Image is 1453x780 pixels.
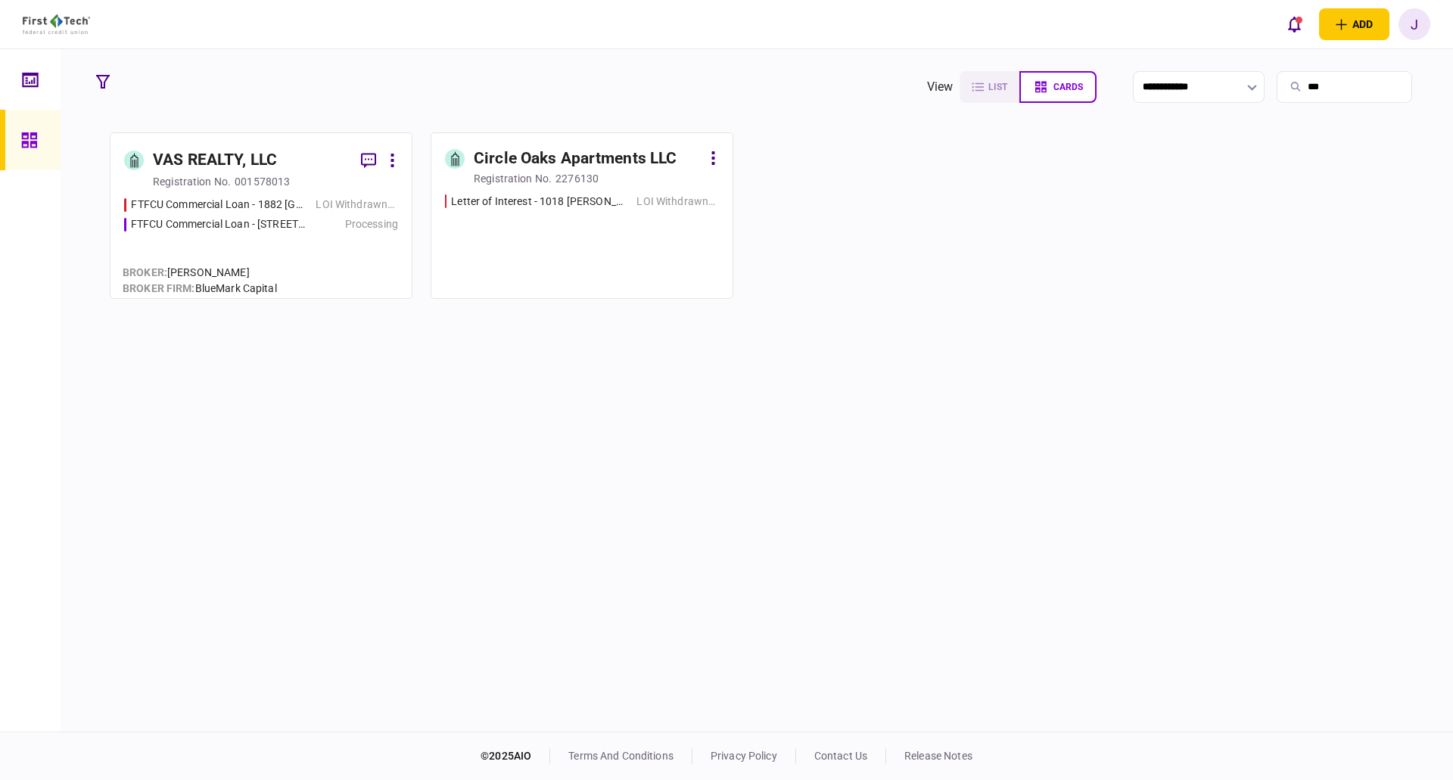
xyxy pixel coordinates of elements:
[711,750,777,762] a: privacy policy
[927,78,954,96] div: view
[123,282,195,294] span: broker firm :
[1399,8,1430,40] button: J
[131,197,308,213] div: FTFCU Commercial Loan - 1882 New Scotland Road
[636,194,719,210] div: LOI Withdrawn/Declined
[123,265,277,281] div: [PERSON_NAME]
[474,171,552,186] div: registration no.
[474,147,677,171] div: Circle Oaks Apartments LLC
[1053,82,1083,92] span: cards
[110,132,412,299] a: VAS REALTY, LLCregistration no.001578013FTFCU Commercial Loan - 1882 New Scotland RoadLOI Withdra...
[345,216,398,232] div: Processing
[555,171,599,186] div: 2276130
[1278,8,1310,40] button: open notifications list
[568,750,674,762] a: terms and conditions
[960,71,1019,103] button: list
[23,14,90,34] img: client company logo
[451,194,629,210] div: Letter of Interest - 1018 Sims Circle Gastonia NC
[814,750,867,762] a: contact us
[988,82,1007,92] span: list
[123,281,277,297] div: BlueMark Capital
[481,748,550,764] div: © 2025 AIO
[131,216,308,232] div: FTFCU Commercial Loan - 6227 Thompson Road
[235,174,290,189] div: 001578013
[153,174,231,189] div: registration no.
[431,132,733,299] a: Circle Oaks Apartments LLCregistration no.2276130Letter of Interest - 1018 Sims Circle Gastonia N...
[316,197,398,213] div: LOI Withdrawn/Declined
[123,266,167,278] span: Broker :
[1319,8,1389,40] button: open adding identity options
[1019,71,1097,103] button: cards
[153,148,277,172] div: VAS REALTY, LLC
[904,750,972,762] a: release notes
